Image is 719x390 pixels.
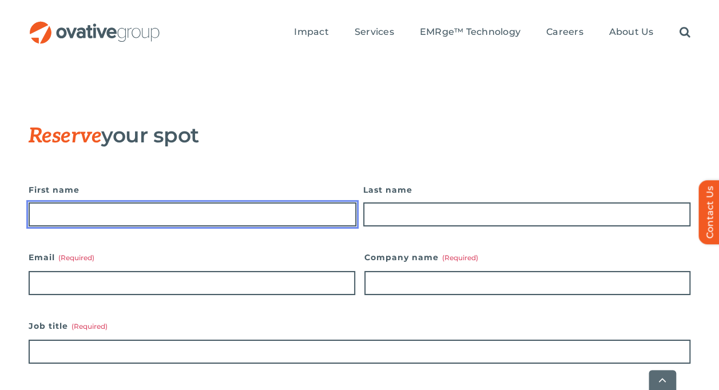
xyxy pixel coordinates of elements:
a: Search [679,26,690,39]
span: Impact [294,26,328,38]
nav: Menu [294,14,690,51]
a: EMRge™ Technology [420,26,521,39]
span: (Required) [58,253,94,262]
a: About Us [609,26,653,39]
span: Careers [546,26,583,38]
a: Services [355,26,394,39]
label: Job title [29,318,690,334]
a: OG_Full_horizontal_RGB [29,20,161,31]
label: Email [29,249,355,265]
span: EMRge™ Technology [420,26,521,38]
a: Impact [294,26,328,39]
span: Services [355,26,394,38]
h3: your spot [29,124,633,148]
label: Company name [364,249,691,265]
span: Reserve [29,124,101,149]
span: (Required) [442,253,478,262]
a: Careers [546,26,583,39]
span: About Us [609,26,653,38]
span: (Required) [71,322,108,331]
label: First name [29,182,356,198]
label: Last name [363,182,691,198]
